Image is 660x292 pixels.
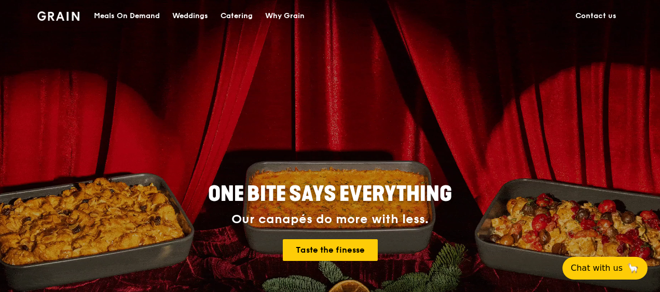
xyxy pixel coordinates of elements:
span: Chat with us [571,262,623,274]
span: ONE BITE SAYS EVERYTHING [208,182,452,207]
a: Contact us [569,1,623,32]
div: Weddings [172,1,208,32]
div: Meals On Demand [94,1,160,32]
a: Why Grain [259,1,311,32]
div: Our canapés do more with less. [143,212,517,227]
a: Catering [214,1,259,32]
img: Grain [37,11,79,21]
a: Weddings [166,1,214,32]
a: Taste the finesse [283,239,378,261]
span: 🦙 [627,262,639,274]
div: Why Grain [265,1,305,32]
button: Chat with us🦙 [562,257,648,280]
div: Catering [221,1,253,32]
